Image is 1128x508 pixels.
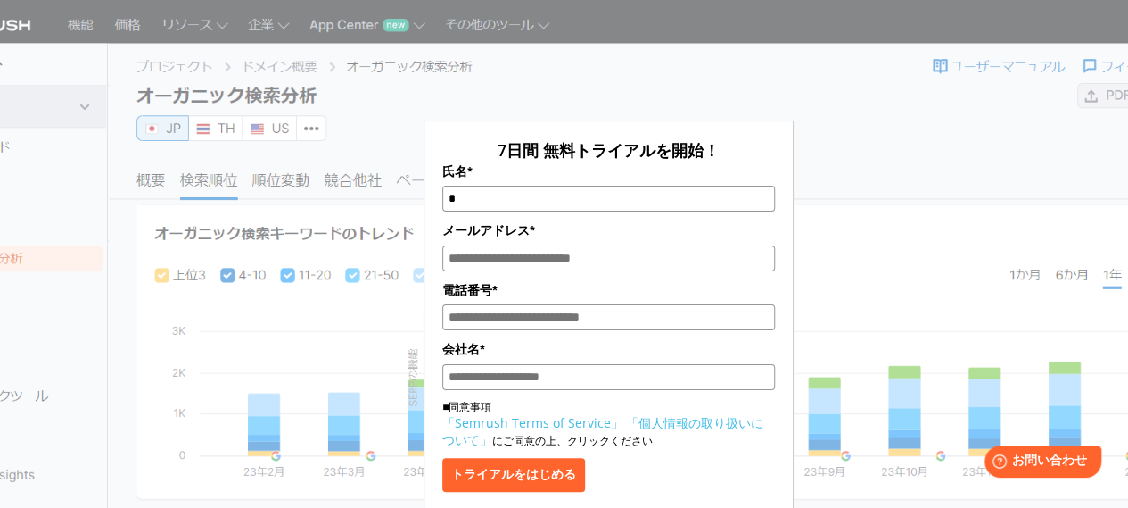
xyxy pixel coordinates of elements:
a: 「個人情報の取り扱いについて」 [442,414,763,448]
label: 電話番号* [442,280,775,300]
label: メールアドレス* [442,221,775,240]
p: ■同意事項 にご同意の上、クリックください [442,399,775,449]
iframe: Help widget launcher [969,438,1108,488]
button: トライアルをはじめる [442,458,585,492]
span: 7日間 無料トライアルを開始！ [498,139,720,161]
a: 「Semrush Terms of Service」 [442,414,623,431]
